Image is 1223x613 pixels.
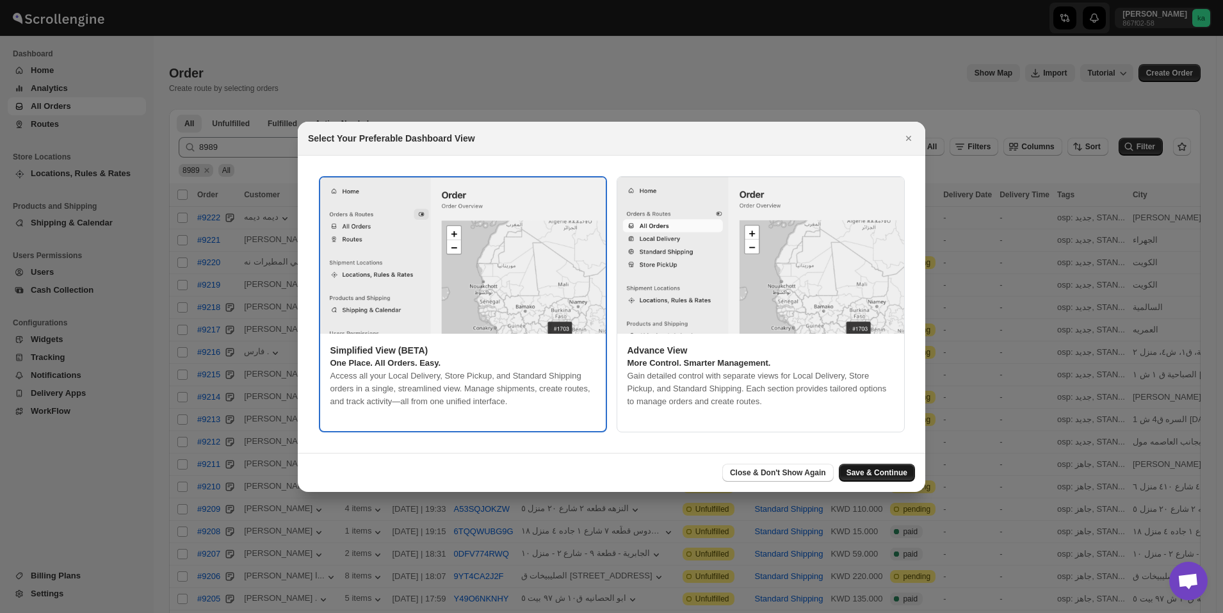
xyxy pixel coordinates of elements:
[330,370,595,408] p: Access all your Local Delivery, Store Pickup, and Standard Shipping orders in a single, streamlin...
[839,464,915,482] button: Save & Continue
[628,357,894,370] p: More Control. Smarter Management.
[617,177,904,334] img: legacy
[730,468,826,478] span: Close & Don't Show Again
[308,132,475,145] h2: Select Your Preferable Dashboard View
[330,357,595,370] p: One Place. All Orders. Easy.
[330,344,595,357] p: Simplified View (BETA)
[846,468,907,478] span: Save & Continue
[1169,562,1208,600] a: Open chat
[320,177,606,334] img: simplified
[628,344,894,357] p: Advance View
[900,129,918,147] button: Close
[628,370,894,408] p: Gain detailed control with separate views for Local Delivery, Store Pickup, and Standard Shipping...
[722,464,834,482] button: Close & Don't Show Again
